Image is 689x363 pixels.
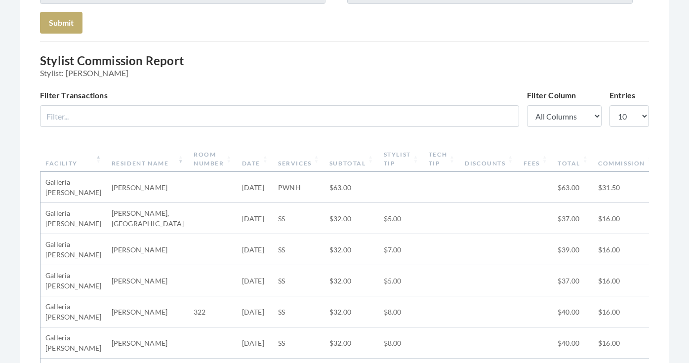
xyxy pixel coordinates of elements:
td: [DATE] [237,203,273,234]
td: $32.00 [324,203,379,234]
td: SS [273,296,324,327]
th: Facility: activate to sort column descending [41,146,107,172]
td: $5.00 [379,265,424,296]
td: $37.00 [553,265,593,296]
td: Galleria [PERSON_NAME] [41,265,107,296]
td: $63.00 [324,172,379,203]
td: SS [273,203,324,234]
td: $37.00 [553,203,593,234]
td: $8.00 [379,296,424,327]
td: $7.00 [379,234,424,265]
td: [PERSON_NAME] [107,327,189,359]
td: $16.00 [593,203,658,234]
td: Galleria [PERSON_NAME] [41,203,107,234]
td: [PERSON_NAME] [107,234,189,265]
input: Filter... [40,105,519,127]
td: 322 [189,296,237,327]
th: Stylist Tip: activate to sort column ascending [379,146,424,172]
td: [PERSON_NAME] [107,265,189,296]
th: Fees: activate to sort column ascending [519,146,553,172]
td: SS [273,327,324,359]
td: [PERSON_NAME], [GEOGRAPHIC_DATA] [107,203,189,234]
td: Galleria [PERSON_NAME] [41,234,107,265]
th: Room Number: activate to sort column ascending [189,146,237,172]
td: [PERSON_NAME] [107,296,189,327]
th: Resident Name: activate to sort column ascending [107,146,189,172]
th: Commission: activate to sort column ascending [593,146,658,172]
td: [DATE] [237,296,273,327]
td: SS [273,265,324,296]
td: Galleria [PERSON_NAME] [41,327,107,359]
label: Entries [609,89,635,101]
td: $40.00 [553,296,593,327]
th: Subtotal: activate to sort column ascending [324,146,379,172]
td: $39.00 [553,234,593,265]
td: $16.00 [593,327,658,359]
label: Filter Transactions [40,89,108,101]
th: Total: activate to sort column ascending [553,146,593,172]
label: Filter Column [527,89,576,101]
td: $5.00 [379,203,424,234]
td: $16.00 [593,296,658,327]
td: $32.00 [324,265,379,296]
td: $32.00 [324,234,379,265]
td: $16.00 [593,265,658,296]
td: [PERSON_NAME] [107,172,189,203]
th: Tech Tip: activate to sort column ascending [424,146,460,172]
td: [DATE] [237,234,273,265]
td: SS [273,234,324,265]
th: Services: activate to sort column ascending [273,146,324,172]
td: [DATE] [237,265,273,296]
td: $16.00 [593,234,658,265]
td: Galleria [PERSON_NAME] [41,296,107,327]
td: $31.50 [593,172,658,203]
button: Submit [40,12,82,34]
td: $32.00 [324,296,379,327]
td: $8.00 [379,327,424,359]
h3: Stylist Commission Report [40,54,649,78]
td: [DATE] [237,327,273,359]
td: $63.00 [553,172,593,203]
td: Galleria [PERSON_NAME] [41,172,107,203]
th: Date: activate to sort column ascending [237,146,273,172]
td: $32.00 [324,327,379,359]
td: PWNH [273,172,324,203]
span: Stylist: [PERSON_NAME] [40,68,649,78]
td: [DATE] [237,172,273,203]
td: $40.00 [553,327,593,359]
th: Discounts: activate to sort column ascending [460,146,518,172]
